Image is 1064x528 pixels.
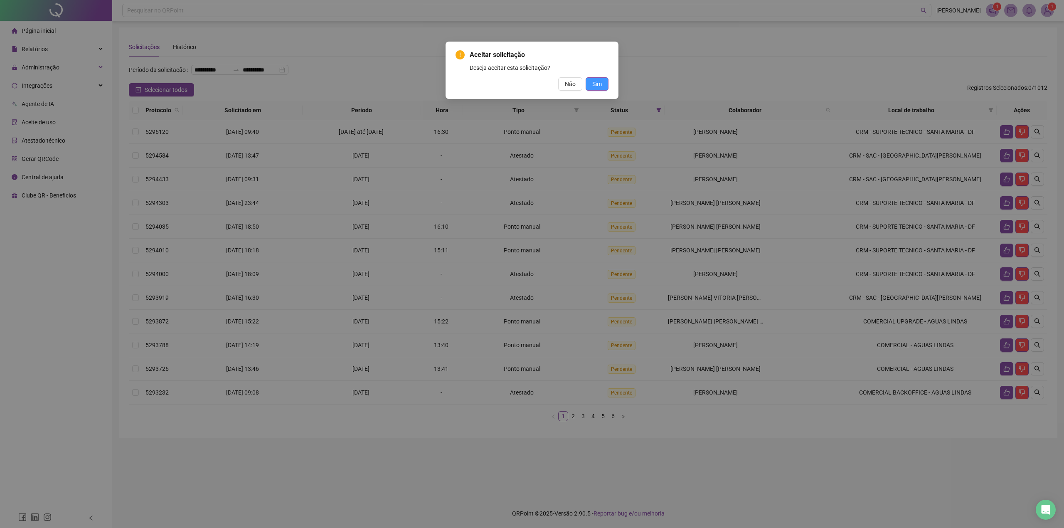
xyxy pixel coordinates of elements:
button: Não [558,77,582,91]
span: exclamation-circle [456,50,465,59]
button: Sim [586,77,608,91]
span: Aceitar solicitação [470,50,608,60]
div: Open Intercom Messenger [1036,500,1056,520]
span: Não [565,79,576,89]
span: Sim [592,79,602,89]
div: Deseja aceitar esta solicitação? [470,63,608,72]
